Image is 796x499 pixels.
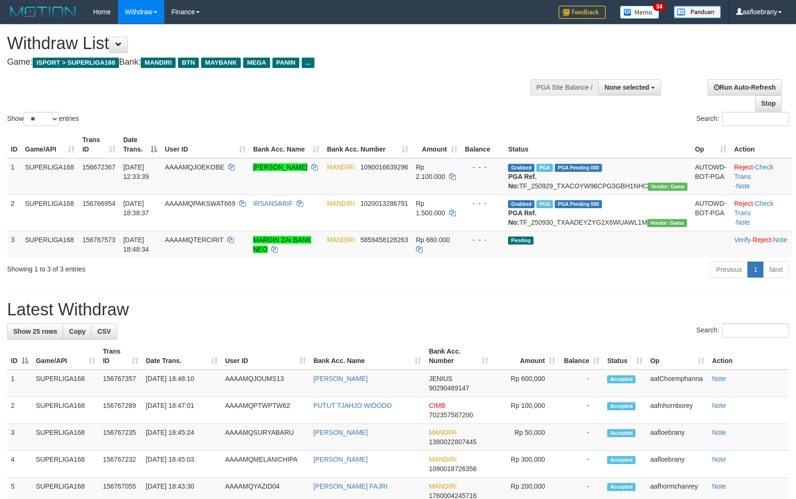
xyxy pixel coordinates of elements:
td: Rp 600,000 [492,370,559,397]
span: 156672367 [82,163,115,171]
td: aafChoemphanna [646,370,708,397]
th: User ID: activate to sort column ascending [221,343,310,370]
span: 156766954 [82,200,115,207]
img: Button%20Memo.svg [620,6,660,19]
a: Next [763,262,789,278]
td: 4 [7,451,32,478]
td: AUTOWD-BOT-PGA [691,158,730,195]
span: MANDIRI [429,456,457,463]
td: Rp 300,000 [492,451,559,478]
td: AUTOWD-BOT-PGA [691,195,730,231]
td: Rp 50,000 [492,424,559,451]
th: User ID: activate to sort column ascending [161,131,249,158]
td: 3 [7,424,32,451]
td: SUPERLIGA168 [32,370,99,397]
img: MOTION_logo.png [7,5,79,19]
b: PGA Ref. No: [508,173,536,190]
a: Copy [63,323,92,339]
span: Accepted [607,375,635,383]
input: Search: [722,323,789,338]
span: Rp 2.100.000 [416,163,445,180]
span: 34 [653,2,666,11]
label: Search: [696,112,789,126]
span: Accepted [607,456,635,464]
a: IRSANSARIF [253,200,293,207]
span: Marked by aafsengchandara [536,164,553,172]
td: SUPERLIGA168 [32,451,99,478]
td: · · [730,231,792,258]
a: [PERSON_NAME] FAJRI [313,482,388,490]
td: TF_250930_TXAADEYZYG2X6WUAWL1M [504,195,691,231]
th: Game/API: activate to sort column ascending [32,343,99,370]
a: PUTUT TJAHJO WIDODO [313,402,392,409]
th: Op: activate to sort column ascending [646,343,708,370]
a: MARDIN ZAI BANK NEO [253,236,311,253]
div: - - - [465,235,501,245]
span: Copy 1090016639296 to clipboard [360,163,408,171]
a: Verify [734,236,751,244]
a: Reject [734,200,753,207]
td: 156767232 [99,451,142,478]
td: AAAAMQMELANICHIPA [221,451,310,478]
a: 1 [747,262,763,278]
td: [DATE] 18:45:24 [142,424,221,451]
a: Note [773,236,788,244]
div: PGA Site Balance / [530,79,598,95]
td: AAAAMQJOUMS13 [221,370,310,397]
span: Copy 1380022807445 to clipboard [429,438,476,446]
span: AAAAMQPAKSWAT669 [165,200,235,207]
span: Show 25 rows [13,328,57,335]
span: MAYBANK [201,58,241,68]
span: ISPORT > SUPERLIGA168 [33,58,119,68]
td: 2 [7,195,21,231]
span: None selected [604,84,649,91]
span: BTN [178,58,199,68]
th: Balance: activate to sort column ascending [559,343,603,370]
th: Trans ID: activate to sort column ascending [99,343,142,370]
span: Copy 90290489147 to clipboard [429,384,469,392]
th: ID [7,131,21,158]
span: Rp 1.500.000 [416,200,445,217]
a: [PERSON_NAME] [313,456,368,463]
a: Note [736,219,750,226]
td: aafloebrany [646,451,708,478]
th: Status [504,131,691,158]
span: PANIN [272,58,299,68]
span: Vendor URL: https://trx31.1velocity.biz [647,219,687,227]
td: 2 [7,397,32,424]
span: Grabbed [508,200,534,208]
span: Copy [69,328,85,335]
span: MANDIRI [141,58,176,68]
span: Marked by aafsengchandara [536,200,553,208]
td: TF_250929_TXACOYW96CPG3GBH1NHC [504,158,691,195]
h4: Game: Bank: [7,58,521,67]
th: Status: activate to sort column ascending [603,343,646,370]
th: Bank Acc. Name: activate to sort column ascending [249,131,323,158]
span: PGA Pending [555,164,602,172]
b: PGA Ref. No: [508,209,536,226]
a: Check Trans [734,163,773,180]
a: Note [712,456,726,463]
span: Accepted [607,429,635,437]
span: AAAAMQJOEKOBE [165,163,224,171]
td: [DATE] 18:47:01 [142,397,221,424]
td: 156767235 [99,424,142,451]
span: Vendor URL: https://trx31.1velocity.biz [648,183,687,191]
th: Date Trans.: activate to sort column descending [119,131,161,158]
td: · · [730,158,792,195]
td: SUPERLIGA168 [21,158,78,195]
img: Feedback.jpg [559,6,606,19]
span: PGA Pending [555,200,602,208]
th: Amount: activate to sort column ascending [492,343,559,370]
a: Check Trans [734,200,773,217]
td: · · [730,195,792,231]
span: Accepted [607,483,635,491]
h1: Withdraw List [7,34,521,53]
span: Copy 702357587200 to clipboard [429,411,473,419]
td: aafnhornborey [646,397,708,424]
td: 1 [7,158,21,195]
th: Date Trans.: activate to sort column ascending [142,343,221,370]
span: AAAAMQTERCIRIT [165,236,223,244]
a: Show 25 rows [7,323,63,339]
td: - [559,451,603,478]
